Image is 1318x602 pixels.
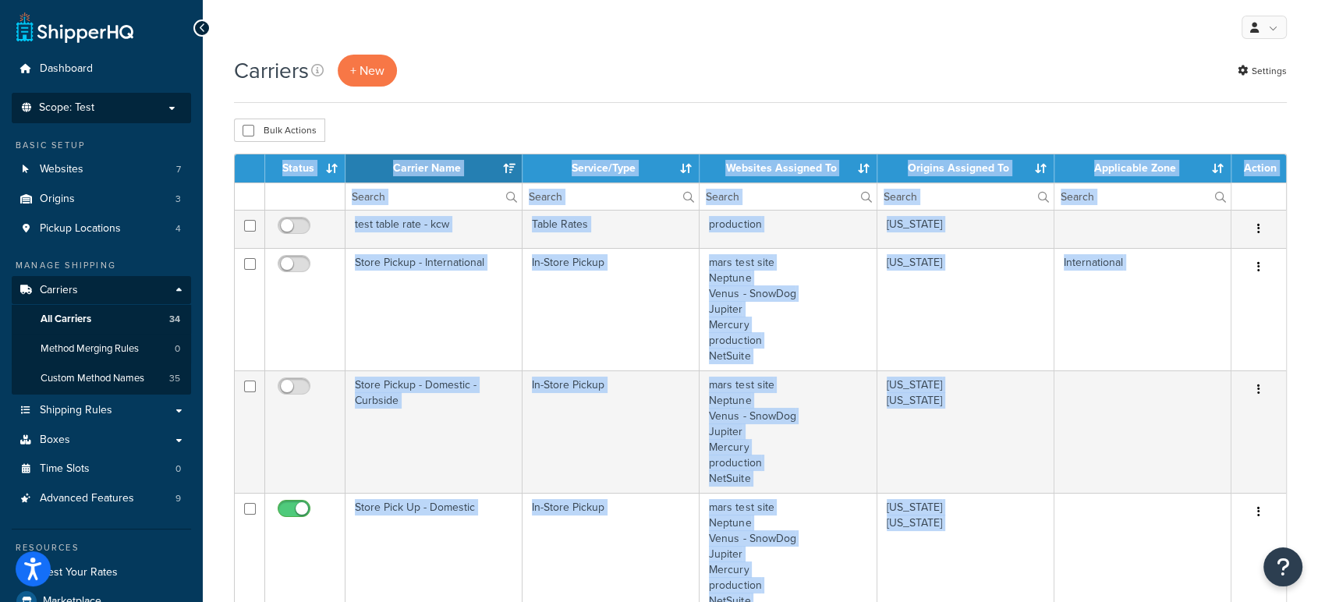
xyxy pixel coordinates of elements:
td: In-Store Pickup [523,248,700,370]
span: Dashboard [40,62,93,76]
a: Settings [1238,60,1287,82]
button: Bulk Actions [234,119,325,142]
span: Advanced Features [40,492,134,505]
span: 0 [175,462,181,476]
button: Open Resource Center [1263,547,1302,586]
th: Carrier Name: activate to sort column ascending [345,154,523,182]
a: ShipperHQ Home [16,12,133,43]
li: Time Slots [12,455,191,483]
a: Carriers [12,276,191,305]
span: 4 [175,222,181,235]
th: Action [1231,154,1286,182]
span: Origins [40,193,75,206]
th: Status: activate to sort column ascending [265,154,345,182]
span: Test Your Rates [43,566,118,579]
li: All Carriers [12,305,191,334]
span: 9 [175,492,181,505]
td: mars test site Neptune Venus - SnowDog Jupiter Mercury production NetSuite [700,248,877,370]
a: Test Your Rates [12,558,191,586]
span: Pickup Locations [40,222,121,235]
span: Method Merging Rules [41,342,139,356]
div: Basic Setup [12,139,191,152]
div: Resources [12,541,191,554]
a: Custom Method Names 35 [12,364,191,393]
td: production [700,210,877,248]
td: Store Pickup - International [345,248,523,370]
li: Method Merging Rules [12,335,191,363]
td: Table Rates [523,210,700,248]
li: Origins [12,185,191,214]
td: test table rate - kcw [345,210,523,248]
a: All Carriers 34 [12,305,191,334]
span: Shipping Rules [40,404,112,417]
button: + New [338,55,397,87]
span: Boxes [40,434,70,447]
span: Websites [40,163,83,176]
td: International [1054,248,1231,370]
a: Method Merging Rules 0 [12,335,191,363]
td: [US_STATE] [US_STATE] [877,370,1054,493]
a: Advanced Features 9 [12,484,191,513]
span: Custom Method Names [41,372,144,385]
span: 7 [176,163,181,176]
a: Pickup Locations 4 [12,214,191,243]
input: Search [345,183,522,210]
span: Scope: Test [39,101,94,115]
span: 0 [175,342,180,356]
span: 34 [169,313,180,326]
input: Search [1054,183,1231,210]
td: Store Pickup - Domestic - Curbside [345,370,523,493]
span: Carriers [40,284,78,297]
a: Dashboard [12,55,191,83]
li: Carriers [12,276,191,395]
input: Search [523,183,699,210]
span: 35 [169,372,180,385]
td: [US_STATE] [877,210,1054,248]
th: Origins Assigned To: activate to sort column ascending [877,154,1054,182]
a: Websites 7 [12,155,191,184]
a: Time Slots 0 [12,455,191,483]
input: Search [700,183,876,210]
th: Websites Assigned To: activate to sort column ascending [700,154,877,182]
li: Advanced Features [12,484,191,513]
td: In-Store Pickup [523,370,700,493]
input: Search [877,183,1054,210]
div: Manage Shipping [12,259,191,272]
li: Custom Method Names [12,364,191,393]
td: [US_STATE] [877,248,1054,370]
span: 3 [175,193,181,206]
li: Pickup Locations [12,214,191,243]
a: Origins 3 [12,185,191,214]
th: Applicable Zone: activate to sort column ascending [1054,154,1231,182]
th: Service/Type: activate to sort column ascending [523,154,700,182]
a: Shipping Rules [12,396,191,425]
h1: Carriers [234,55,309,86]
span: All Carriers [41,313,91,326]
a: Boxes [12,426,191,455]
td: mars test site Neptune Venus - SnowDog Jupiter Mercury production NetSuite [700,370,877,493]
span: Time Slots [40,462,90,476]
li: Websites [12,155,191,184]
